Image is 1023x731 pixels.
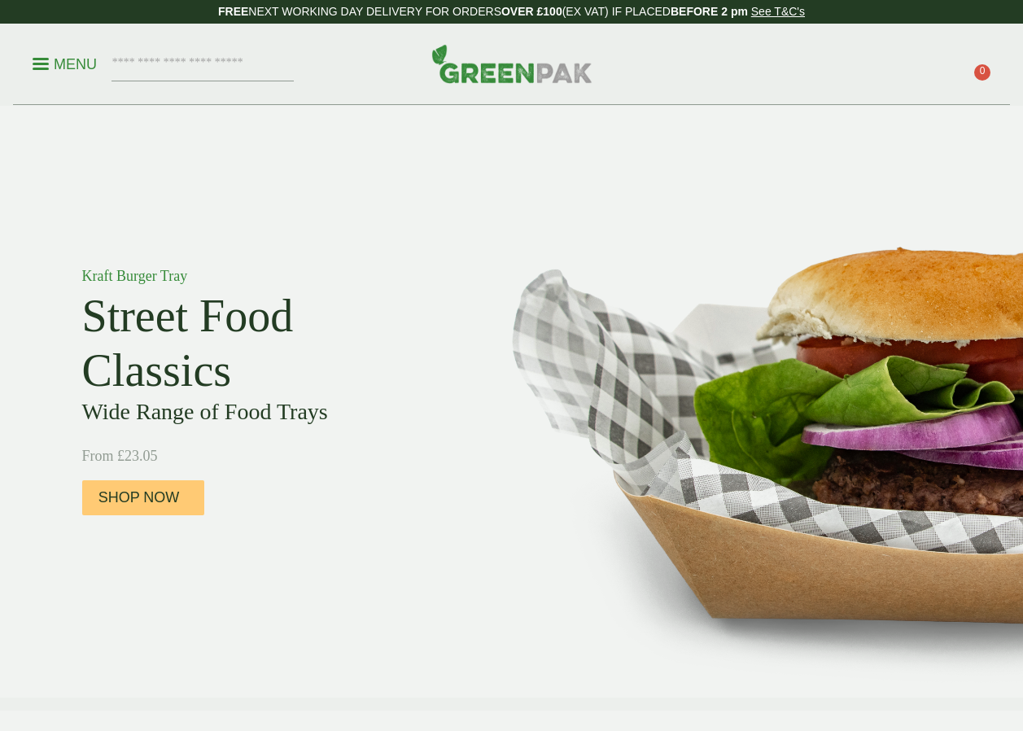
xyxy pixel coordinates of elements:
[751,5,805,18] a: See T&C's
[501,5,562,18] strong: OVER £100
[33,55,97,71] a: Menu
[33,55,97,74] p: Menu
[461,106,1023,698] img: Street Food Classics
[82,448,158,464] span: From £23.05
[82,289,448,398] h2: Street Food Classics
[431,44,592,83] img: GreenPak Supplies
[218,5,248,18] strong: FREE
[82,480,204,515] a: Shop Now
[82,265,448,287] p: Kraft Burger Tray
[671,5,748,18] strong: BEFORE 2 pm
[98,489,180,507] span: Shop Now
[974,64,990,81] span: 0
[82,398,448,426] h3: Wide Range of Food Trays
